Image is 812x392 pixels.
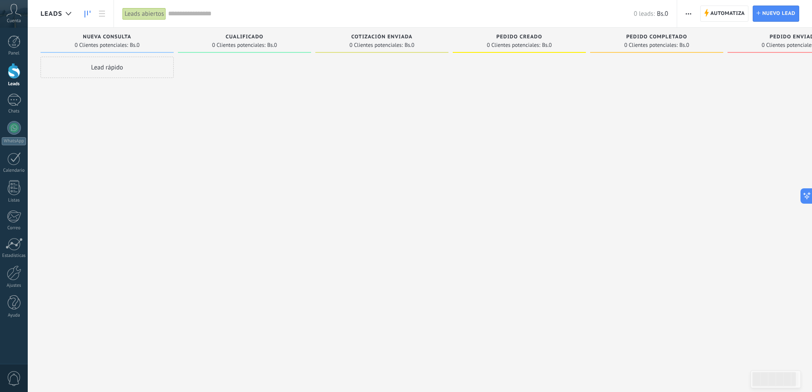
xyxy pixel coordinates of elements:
[542,43,552,48] span: Bs.0
[487,43,540,48] span: 0 Clientes potenciales:
[2,253,26,259] div: Estadísticas
[2,313,26,318] div: Ayuda
[762,6,795,21] span: Nuevo lead
[682,6,695,22] button: Más
[41,57,174,78] div: Lead rápido
[2,225,26,231] div: Correo
[320,34,444,41] div: Cotización enviada
[457,34,582,41] div: Pedido creado
[626,34,687,40] span: Pedido completado
[2,198,26,203] div: Listas
[2,168,26,173] div: Calendario
[7,18,21,24] span: Cuenta
[594,34,719,41] div: Pedido completado
[75,43,128,48] span: 0 Clientes potenciales:
[45,34,169,41] div: Nueva consulta
[710,6,745,21] span: Automatiza
[679,43,689,48] span: Bs.0
[2,81,26,87] div: Leads
[2,283,26,288] div: Ajustes
[95,6,109,22] a: Lista
[496,34,542,40] span: Pedido creado
[634,10,655,18] span: 0 leads:
[657,10,668,18] span: Bs.0
[267,43,277,48] span: Bs.0
[122,8,166,20] div: Leads abiertos
[2,109,26,114] div: Chats
[80,6,95,22] a: Leads
[130,43,140,48] span: Bs.0
[351,34,413,40] span: Cotización enviada
[182,34,307,41] div: Cualificado
[2,137,26,145] div: WhatsApp
[700,6,749,22] a: Automatiza
[2,51,26,56] div: Panel
[753,6,799,22] a: Nuevo lead
[349,43,403,48] span: 0 Clientes potenciales:
[41,10,62,18] span: Leads
[83,34,131,40] span: Nueva consulta
[226,34,264,40] span: Cualificado
[405,43,414,48] span: Bs.0
[212,43,265,48] span: 0 Clientes potenciales:
[624,43,678,48] span: 0 Clientes potenciales:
